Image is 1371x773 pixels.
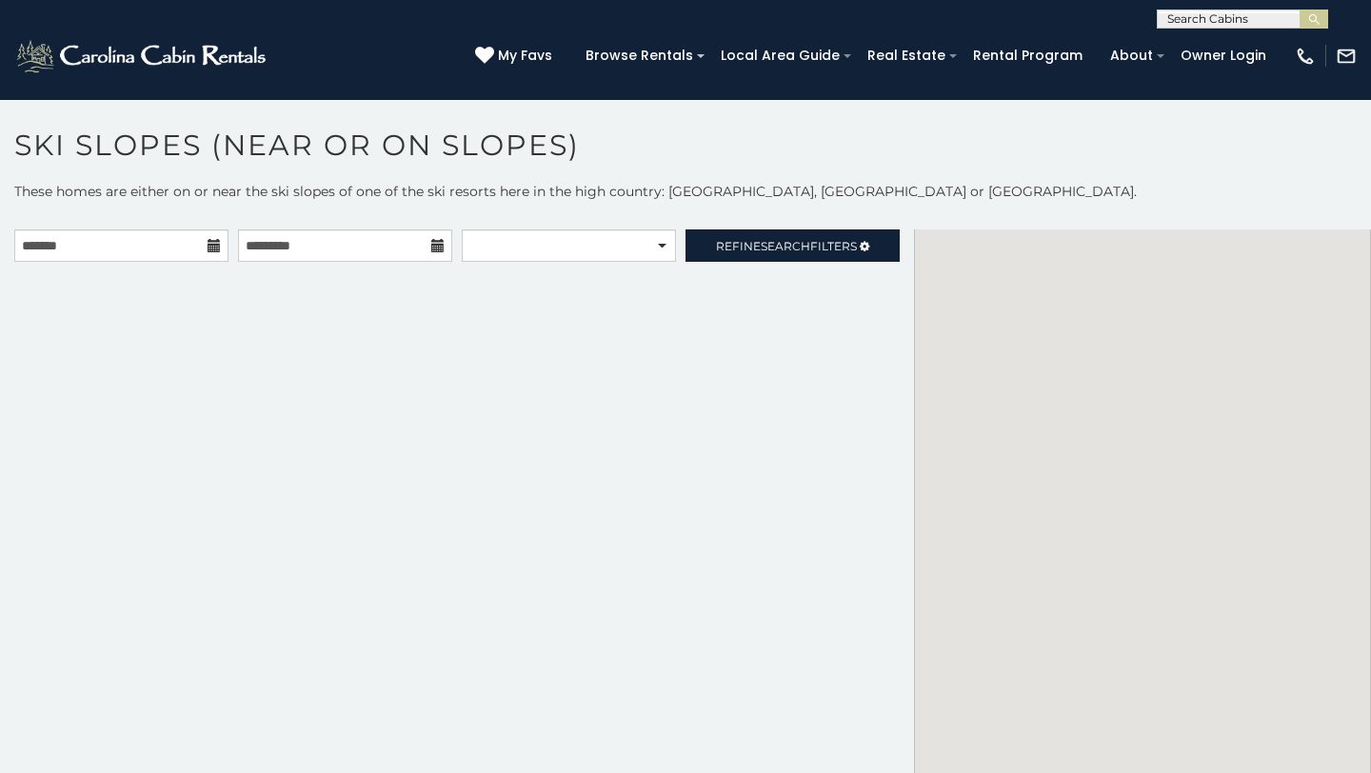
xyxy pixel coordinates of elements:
img: mail-regular-white.png [1336,46,1357,67]
span: Search [761,239,810,253]
span: My Favs [498,46,552,66]
span: Refine Filters [716,239,857,253]
a: About [1101,41,1162,70]
a: Owner Login [1171,41,1276,70]
a: Real Estate [858,41,955,70]
img: phone-regular-white.png [1295,46,1316,67]
a: Local Area Guide [711,41,849,70]
img: White-1-2.png [14,37,271,75]
a: My Favs [475,46,557,67]
a: Rental Program [964,41,1092,70]
a: Browse Rentals [576,41,703,70]
a: RefineSearchFilters [685,229,900,262]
